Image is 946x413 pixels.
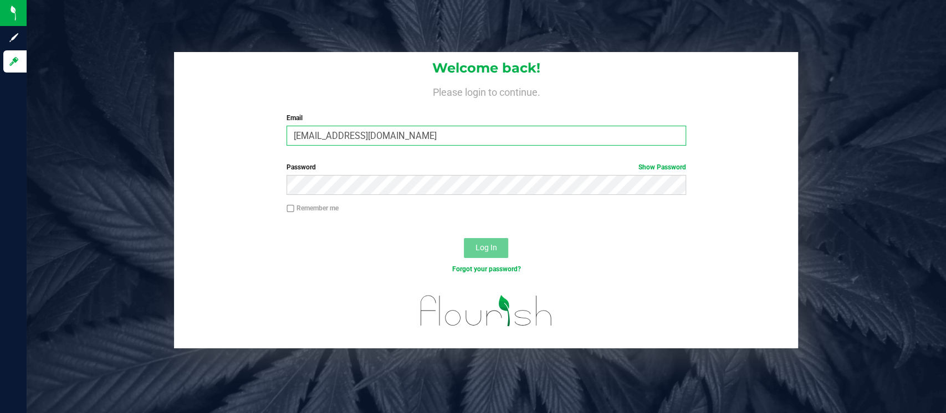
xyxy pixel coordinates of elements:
h4: Please login to continue. [174,84,798,97]
input: Remember me [287,205,294,213]
h1: Welcome back! [174,61,798,75]
span: Log In [475,243,497,252]
label: Remember me [287,203,339,213]
inline-svg: Log in [8,56,19,67]
img: flourish_logo.svg [408,286,564,336]
a: Forgot your password? [452,265,520,273]
inline-svg: Sign up [8,32,19,43]
a: Show Password [638,163,686,171]
button: Log In [464,238,508,258]
label: Email [287,113,686,123]
span: Password [287,163,316,171]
